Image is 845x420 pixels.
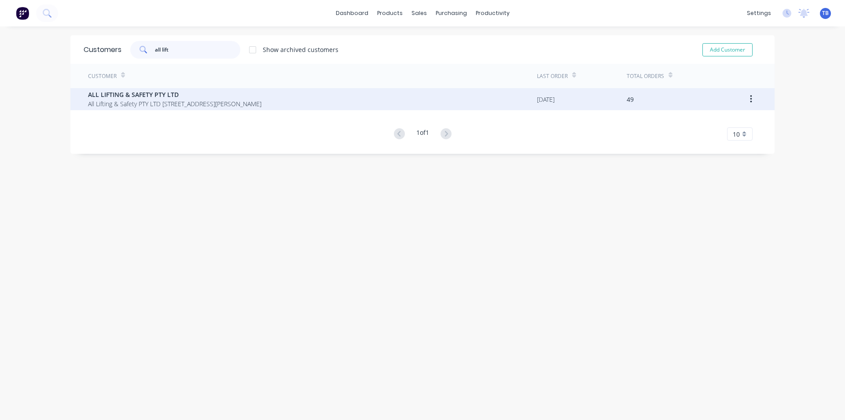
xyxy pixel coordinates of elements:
img: Factory [16,7,29,20]
div: 1 of 1 [416,128,429,141]
div: Total Orders [627,72,664,80]
div: Customers [84,45,121,55]
div: settings [742,7,775,20]
div: 49 [627,95,634,104]
button: Add Customer [702,43,753,56]
input: Search customers... [155,41,241,59]
div: sales [407,7,431,20]
div: productivity [471,7,514,20]
span: All Lifting & Safety PTY LTD [STREET_ADDRESS][PERSON_NAME] [88,99,261,108]
div: purchasing [431,7,471,20]
div: Last Order [537,72,568,80]
span: 10 [733,130,740,139]
div: products [373,7,407,20]
span: TB [822,9,829,17]
div: [DATE] [537,95,555,104]
a: dashboard [331,7,373,20]
div: Customer [88,72,117,80]
span: ALL LIFTING & SAFETY PTY LTD [88,90,261,99]
div: Show archived customers [263,45,338,54]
